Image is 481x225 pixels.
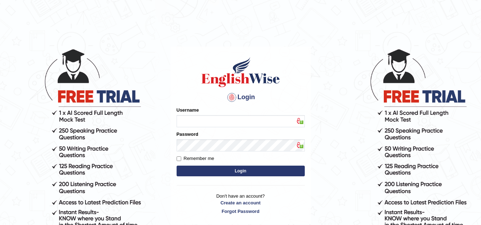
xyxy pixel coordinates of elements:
[177,131,198,138] label: Password
[177,166,305,176] button: Login
[177,193,305,215] p: Don't have an account?
[177,155,214,162] label: Remember me
[177,208,305,215] a: Forgot Password
[177,156,181,161] input: Remember me
[177,107,199,113] label: Username
[200,56,281,88] img: Logo of English Wise sign in for intelligent practice with AI
[177,199,305,206] a: Create an account
[177,92,305,103] h4: Login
